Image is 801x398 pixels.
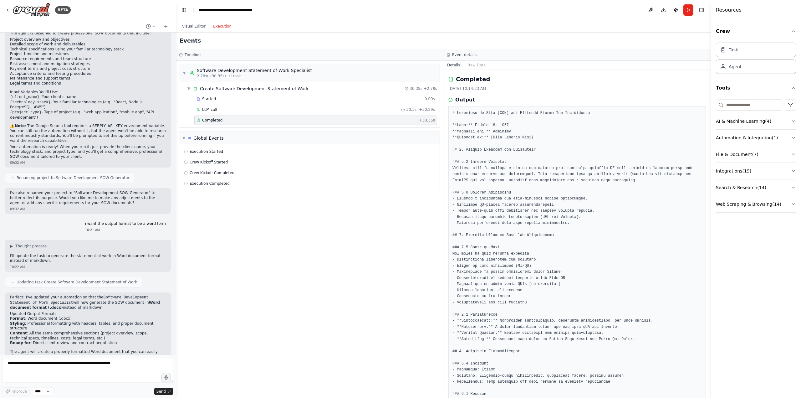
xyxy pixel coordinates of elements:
[10,76,166,81] li: Maintenance and support terms
[17,280,137,285] span: Updating task Create Software Development Statement of Work
[10,160,166,165] div: 09:32 AM
[193,135,224,141] div: Global Events
[10,124,166,143] p: ⚠️ : The Google Search tool requires a SERPLY_API_KEY environment variable. You can still run the...
[228,74,241,79] span: • 1 task
[10,331,166,341] li: : All the same comprehensive sections (project overview, scope, technical specs, timelines, costs...
[419,118,435,123] span: + 30.35s
[716,146,796,163] button: File & Document(7)
[716,163,796,179] button: Integrations(19)
[161,373,171,382] button: Click to speak your automation idea
[410,86,422,91] span: 30.35s
[10,42,166,47] li: Detailed scope of work and deliverables
[697,6,706,14] button: Hide right sidebar
[10,62,166,67] li: Risk assessment and mitigation strategies
[10,316,25,321] strong: Format
[10,110,42,115] code: {project_type}
[190,160,228,165] span: Crew Kickoff Started
[199,7,269,13] nav: breadcrumb
[716,23,796,40] button: Crew
[10,331,27,335] strong: Content
[10,95,166,100] li: - Your client's name
[729,64,742,70] div: Agent
[716,196,796,212] button: Web Scraping & Browsing(14)
[182,70,186,75] span: ▼
[187,86,191,91] span: ▼
[161,23,171,30] button: Start a new chat
[10,110,166,120] li: - Type of project (e.g., "web application", "mobile app", "API development")
[10,90,166,95] h2: Input Variables You'll Use:
[202,118,222,123] span: Completed
[10,244,47,249] button: ▶Thought process
[180,36,201,45] h2: Events
[716,130,796,146] button: Automation & Integration(1)
[10,244,13,249] span: ▶
[452,52,477,57] h3: Event details
[10,57,166,62] li: Resource requirements and team structure
[12,389,27,394] span: Improve
[10,321,25,326] strong: Styling
[10,100,51,105] code: {technology_stack}
[180,6,188,14] button: Hide left sidebar
[10,95,39,99] code: {client_name}
[424,86,437,91] span: + 2.78s
[443,61,464,70] button: Details
[716,113,796,129] button: AI & Machine Learning(4)
[10,191,166,205] p: I've also renamed your project to "Software Development SOW Generator" to better reflect its purp...
[190,170,234,175] span: Crew Kickoff Completed
[10,145,166,159] p: Your automation is ready! When you run it, just provide the client name, your technology stack, a...
[85,221,166,226] p: i want the output format to be a word form
[197,67,312,74] div: Software Development Statement of Work Specialist
[448,86,706,91] div: [DATE] 10:14:33 AM
[3,387,30,395] button: Improve
[85,228,166,232] div: 10:21 AM
[143,23,158,30] button: Switch to previous chat
[202,96,216,101] span: Started
[197,74,226,79] span: 2.78s (+30.35s)
[716,40,796,79] div: Crew
[10,31,166,36] p: The agent is designed to create professional SOW documents that include:
[10,312,166,317] h2: Updated Output Format:
[10,341,30,345] strong: Ready for
[10,37,166,42] li: Project overview and objectives
[10,66,166,71] li: Payment terms and project costs structure
[10,47,166,52] li: Technical specifications using your familiar technology stack
[156,389,166,394] span: Send
[55,6,71,14] div: BETA
[10,265,166,269] div: 10:22 AM
[10,295,166,310] p: Perfect! I've updated your automation so that the will now generate the SOW document in instead o...
[10,100,166,110] li: - Your familiar technologies (e.g., "React, Node.js, PostgreSQL, AWS")
[190,181,230,186] span: Execution Completed
[10,254,166,263] p: I'll update the task to generate the statement of work in Word document format instead of markdown.
[209,23,235,30] button: Execution
[10,207,166,211] div: 09:32 AM
[716,79,796,97] button: Tools
[178,23,209,30] button: Visual Editor
[10,295,148,305] code: Software Development Statement of Work Specialist
[13,3,50,17] img: Logo
[729,47,738,53] div: Task
[10,81,166,86] li: Legal terms and conditions
[185,52,201,57] h3: Timeline
[10,316,166,321] li: : Word document (.docx)
[406,107,416,112] span: 30.3s
[10,321,166,331] li: : Professional formatting with headers, tables, and proper document structure
[456,75,490,84] h2: Completed
[464,61,490,70] button: Raw Data
[716,6,742,14] h4: Resources
[200,85,309,92] div: Create Software Development Statement of Work
[10,71,166,76] li: Acceptance criteria and testing procedures
[419,107,435,112] span: + 30.29s
[15,244,47,249] span: Thought process
[202,107,217,112] span: LLM call
[10,341,166,346] li: : Direct client review and contract negotiation
[15,124,25,128] strong: Note
[10,349,166,359] p: The agent will create a properly formatted Word document that you can easily share with your clie...
[190,149,223,154] span: Execution Started
[716,179,796,196] button: Search & Research(14)
[10,52,166,57] li: Project timeline and milestones
[421,96,435,101] span: + 0.00s
[716,97,796,218] div: Tools
[182,136,185,141] span: ▼
[455,96,475,104] h3: Output
[17,175,130,180] span: Renaming project to Software Development SOW Generator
